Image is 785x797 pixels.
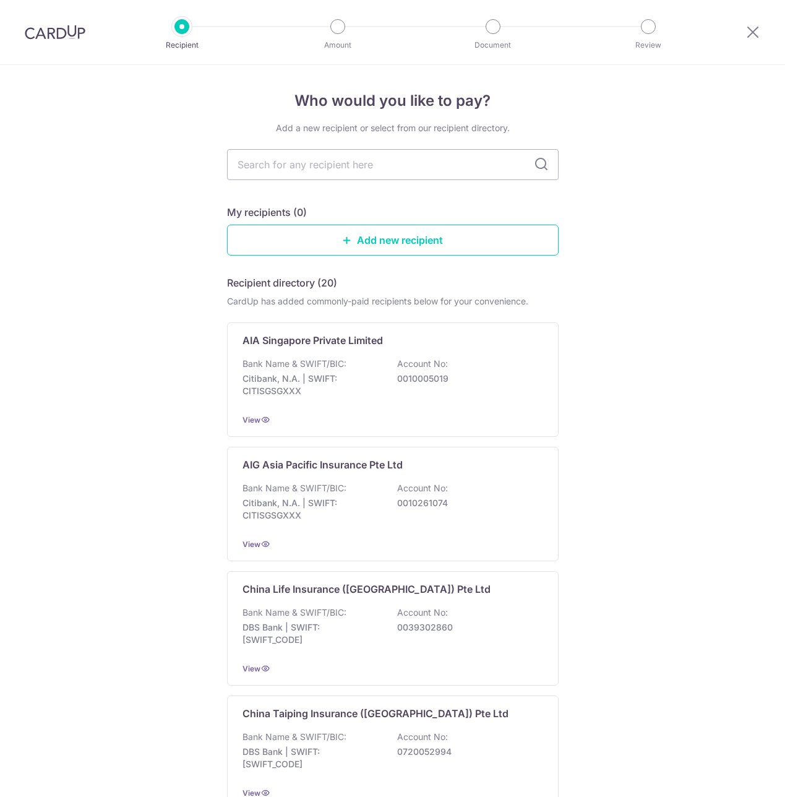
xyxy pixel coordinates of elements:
p: AIG Asia Pacific Insurance Pte Ltd [242,457,403,472]
iframe: Opens a widget where you can find more information [707,760,773,791]
p: Document [447,39,539,51]
input: Search for any recipient here [227,149,559,180]
p: Bank Name & SWIFT/BIC: [242,358,346,370]
h5: My recipients (0) [227,205,307,220]
p: Account No: [397,606,448,619]
p: AIA Singapore Private Limited [242,333,383,348]
p: China Life Insurance ([GEOGRAPHIC_DATA]) Pte Ltd [242,582,491,597]
p: 0720052994 [397,746,536,758]
a: View [242,540,260,549]
p: Citibank, N.A. | SWIFT: CITISGSGXXX [242,497,381,522]
h5: Recipient directory (20) [227,275,337,290]
p: Bank Name & SWIFT/BIC: [242,606,346,619]
a: View [242,664,260,673]
a: View [242,415,260,424]
p: Bank Name & SWIFT/BIC: [242,731,346,743]
p: 0039302860 [397,621,536,634]
p: 0010005019 [397,373,536,385]
p: 0010261074 [397,497,536,509]
p: Account No: [397,482,448,494]
p: DBS Bank | SWIFT: [SWIFT_CODE] [242,621,381,646]
p: Bank Name & SWIFT/BIC: [242,482,346,494]
p: Review [603,39,694,51]
h4: Who would you like to pay? [227,90,559,112]
img: CardUp [25,25,85,40]
div: CardUp has added commonly-paid recipients below for your convenience. [227,295,559,308]
p: Amount [292,39,384,51]
p: Account No: [397,731,448,743]
p: Recipient [136,39,228,51]
p: Citibank, N.A. | SWIFT: CITISGSGXXX [242,373,381,397]
a: Add new recipient [227,225,559,256]
p: Account No: [397,358,448,370]
p: DBS Bank | SWIFT: [SWIFT_CODE] [242,746,381,770]
div: Add a new recipient or select from our recipient directory. [227,122,559,134]
p: China Taiping Insurance ([GEOGRAPHIC_DATA]) Pte Ltd [242,706,508,721]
